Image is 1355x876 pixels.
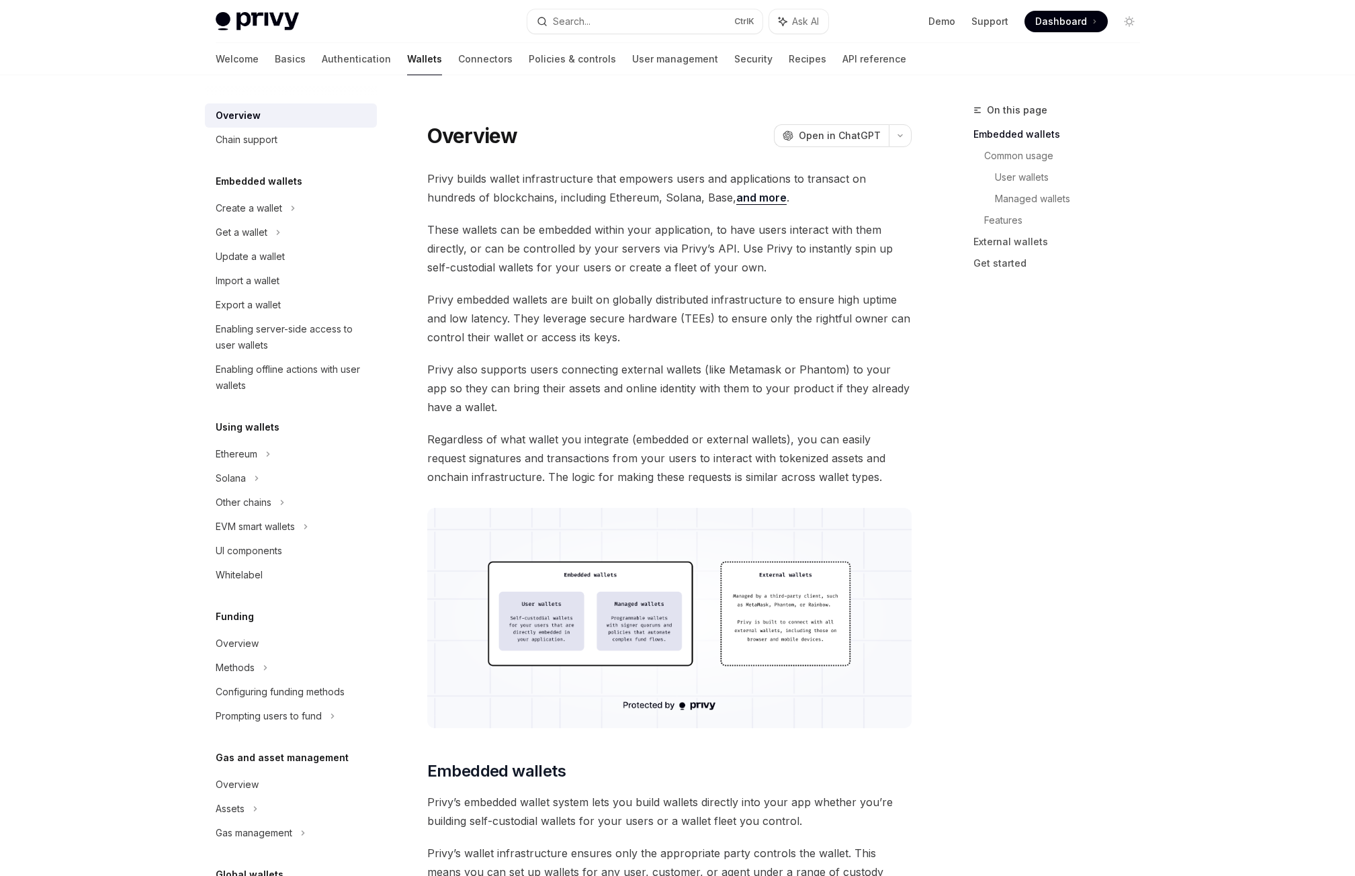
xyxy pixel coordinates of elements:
[205,293,377,317] a: Export a wallet
[789,43,826,75] a: Recipes
[322,43,391,75] a: Authentication
[427,760,566,782] span: Embedded wallets
[205,563,377,587] a: Whitelabel
[984,145,1151,167] a: Common usage
[216,321,369,353] div: Enabling server-side access to user wallets
[973,231,1151,253] a: External wallets
[458,43,513,75] a: Connectors
[216,684,345,700] div: Configuring funding methods
[216,361,369,394] div: Enabling offline actions with user wallets
[216,446,257,462] div: Ethereum
[216,43,259,75] a: Welcome
[1024,11,1108,32] a: Dashboard
[734,43,773,75] a: Security
[527,9,762,34] button: Search...CtrlK
[736,191,787,205] a: and more
[216,273,279,289] div: Import a wallet
[995,188,1151,210] a: Managed wallets
[427,169,912,207] span: Privy builds wallet infrastructure that empowers users and applications to transact on hundreds o...
[928,15,955,28] a: Demo
[1119,11,1140,32] button: Toggle dark mode
[971,15,1008,28] a: Support
[205,245,377,269] a: Update a wallet
[216,12,299,31] img: light logo
[205,269,377,293] a: Import a wallet
[973,253,1151,274] a: Get started
[205,103,377,128] a: Overview
[216,470,246,486] div: Solana
[407,43,442,75] a: Wallets
[205,631,377,656] a: Overview
[734,16,754,27] span: Ctrl K
[216,494,271,511] div: Other chains
[799,129,881,142] span: Open in ChatGPT
[216,825,292,841] div: Gas management
[205,539,377,563] a: UI components
[427,220,912,277] span: These wallets can be embedded within your application, to have users interact with them directly,...
[205,317,377,357] a: Enabling server-side access to user wallets
[632,43,718,75] a: User management
[427,290,912,347] span: Privy embedded wallets are built on globally distributed infrastructure to ensure high uptime and...
[205,680,377,704] a: Configuring funding methods
[216,249,285,265] div: Update a wallet
[427,360,912,417] span: Privy also supports users connecting external wallets (like Metamask or Phantom) to your app so t...
[792,15,819,28] span: Ask AI
[216,708,322,724] div: Prompting users to fund
[216,107,261,124] div: Overview
[427,430,912,486] span: Regardless of what wallet you integrate (embedded or external wallets), you can easily request si...
[842,43,906,75] a: API reference
[216,419,279,435] h5: Using wallets
[216,777,259,793] div: Overview
[984,210,1151,231] a: Features
[427,793,912,830] span: Privy’s embedded wallet system lets you build wallets directly into your app whether you’re build...
[216,132,277,148] div: Chain support
[216,297,281,313] div: Export a wallet
[205,357,377,398] a: Enabling offline actions with user wallets
[774,124,889,147] button: Open in ChatGPT
[216,750,349,766] h5: Gas and asset management
[205,773,377,797] a: Overview
[216,609,254,625] h5: Funding
[216,519,295,535] div: EVM smart wallets
[973,124,1151,145] a: Embedded wallets
[216,543,282,559] div: UI components
[216,801,245,817] div: Assets
[427,124,518,148] h1: Overview
[427,508,912,728] img: images/walletoverview.png
[216,567,263,583] div: Whitelabel
[216,173,302,189] h5: Embedded wallets
[205,128,377,152] a: Chain support
[769,9,828,34] button: Ask AI
[216,200,282,216] div: Create a wallet
[275,43,306,75] a: Basics
[216,660,255,676] div: Methods
[553,13,591,30] div: Search...
[216,224,267,240] div: Get a wallet
[529,43,616,75] a: Policies & controls
[216,636,259,652] div: Overview
[987,102,1047,118] span: On this page
[995,167,1151,188] a: User wallets
[1035,15,1087,28] span: Dashboard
